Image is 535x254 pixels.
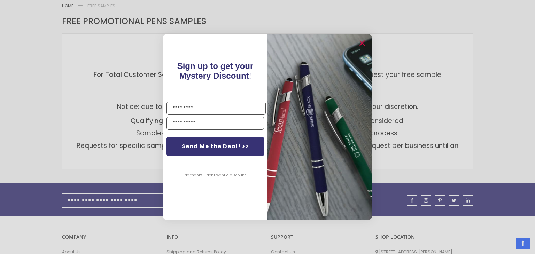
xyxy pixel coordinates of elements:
[166,137,264,156] button: Send Me the Deal! >>
[177,61,254,80] span: Sign up to get your Mystery Discount
[181,167,250,184] button: No thanks, I don't want a discount.
[357,38,368,49] button: Close dialog
[177,61,254,80] span: !
[267,34,372,220] img: pop-up-image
